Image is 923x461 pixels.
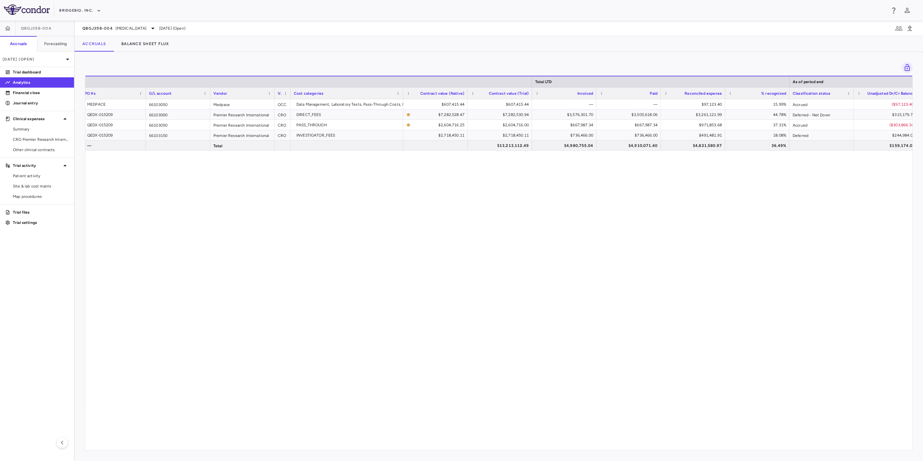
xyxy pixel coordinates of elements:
[149,91,172,96] span: G/L account
[210,140,275,150] div: Total
[87,110,143,120] div: QEDX-015209
[860,130,915,140] div: $244,984.09
[406,120,464,130] span: The contract record and uploaded budget values do not match. Please review the contract record an...
[577,91,593,96] span: Invoiced
[275,99,291,109] div: OCC
[731,120,786,130] div: 37.31%
[420,91,464,96] span: Contract value (Native)
[210,130,275,140] div: Premier Research International
[13,173,69,179] span: Patient activity
[413,110,464,120] div: $7,282,528.47
[473,130,529,140] div: $2,718,450.11
[278,91,282,96] span: Vendor type
[13,163,61,168] p: Trial activity
[538,120,593,130] div: $667,987.34
[793,91,830,96] span: Classification status
[473,99,529,110] div: $607,415.44
[44,41,67,47] h6: Forecasting
[409,99,464,110] div: $607,415.44
[860,140,915,151] div: $159,174.07
[731,110,786,120] div: 44.78%
[13,137,69,142] span: CRO Premier Research International
[538,130,593,140] div: $736,466.00
[685,91,722,96] span: Reconciled expense
[275,110,291,120] div: CRO
[860,110,915,120] div: $315,179.71
[10,41,27,47] h6: Accruals
[87,140,143,151] div: —
[13,183,69,189] span: Site & lab cost matrix
[146,99,210,109] div: 66103050
[731,140,786,151] div: 36.49%
[13,147,69,153] span: Other clinical contracts
[409,130,464,140] div: $2,718,450.11
[667,140,722,151] div: $4,821,580.97
[213,91,227,96] span: Vendor
[789,99,854,109] div: Accrued
[210,99,275,109] div: Medpace
[667,99,722,110] div: $97,123.40
[13,90,69,96] p: Financial close
[860,99,915,110] div: ($97,123.40)
[4,5,50,15] img: logo-full-SnFGN8VE.png
[13,220,69,226] p: Trial settings
[296,120,400,130] div: PASS_THROUGH
[13,209,69,215] p: Trial files
[731,99,786,110] div: 15.99%
[275,120,291,130] div: CRO
[13,80,69,85] p: Analytics
[210,110,275,120] div: Premier Research International
[21,26,51,31] span: QBGJ398-004
[667,120,722,130] div: $971,853.68
[87,120,143,130] div: QEDX-015209
[899,62,913,73] span: Lock grid
[75,36,114,52] button: Accruals
[473,120,529,130] div: $2,604,716.00
[3,56,64,62] p: [DATE] (Open)
[473,110,529,120] div: $7,282,530.94
[114,36,177,52] button: Balance Sheet Flux
[87,99,143,110] div: MEDPACE
[731,130,786,140] div: 18.08%
[85,91,96,96] span: PO #s
[789,120,854,130] div: Accrued
[82,26,113,31] span: QBGJ398-004
[87,130,143,140] div: QEDX-015209
[413,120,464,130] div: $2,604,716.25
[406,110,464,119] span: The contract record and uploaded budget values do not match. Please review the contract record an...
[13,69,69,75] p: Trial dashboard
[296,99,620,110] div: Data Management, Laboratory Tests, Pass-Through Costs, Project Management, Specimen Management, S...
[159,25,185,31] span: [DATE] (Open)
[761,91,786,96] span: % recognized
[210,120,275,130] div: Premier Research International
[538,110,593,120] div: $3,576,301.70
[793,80,823,84] span: As of period end
[650,91,657,96] span: Paid
[146,120,210,130] div: 66103050
[296,110,400,120] div: DIRECT_FEES
[789,130,854,140] div: Deferred
[535,80,552,84] span: Total LTD
[602,130,657,140] div: $736,466.00
[602,120,657,130] div: $667,987.34
[789,110,854,120] div: Deferred - Net Down
[867,91,915,96] span: Unadjusted Dr/Cr Balance
[146,110,210,120] div: 66103000
[146,130,210,140] div: 66103150
[473,140,529,151] div: $13,213,112.49
[602,99,657,110] div: —
[602,110,657,120] div: $3,505,618.06
[13,116,61,122] p: Clinical expenses
[116,25,146,31] span: [MEDICAL_DATA]
[538,99,593,110] div: —
[296,130,400,140] div: INVESTIGATOR_FEES
[860,120,915,130] div: ($303,866.34)
[275,130,291,140] div: CRO
[489,91,529,96] span: Contract value (Trial)
[59,5,101,16] button: BridgeBio, Inc.
[13,194,69,199] span: Map procedures
[602,140,657,151] div: $4,910,071.40
[13,126,69,132] span: Summary
[13,100,69,106] p: Journal entry
[538,140,593,151] div: $4,980,755.04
